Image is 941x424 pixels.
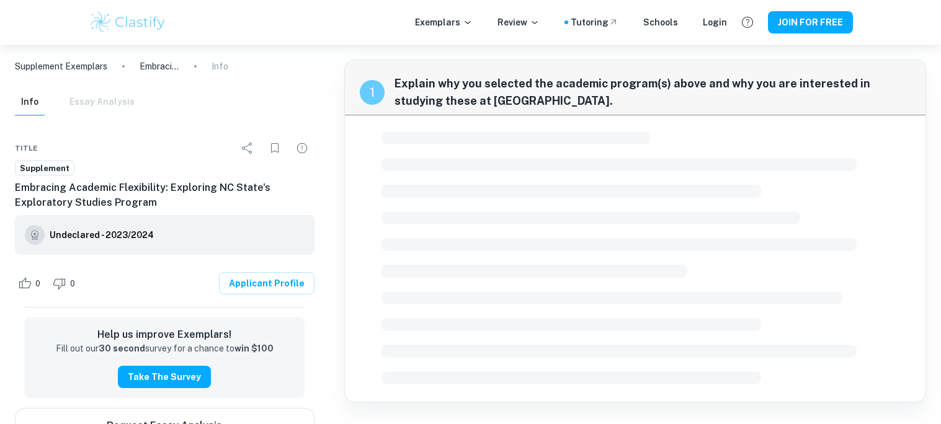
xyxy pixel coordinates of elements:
p: Info [212,60,228,73]
strong: 30 second [99,343,145,353]
p: Exemplars [415,15,473,29]
div: Like [15,273,47,293]
a: Tutoring [571,15,618,29]
p: Review [497,15,540,29]
a: Schools [643,15,678,29]
button: JOIN FOR FREE [768,11,853,33]
button: Help and Feedback [737,12,758,33]
span: 0 [29,278,47,290]
h6: Help us improve Exemplars! [35,327,295,342]
a: Applicant Profile [219,272,314,294]
img: Clastify logo [89,10,167,35]
a: Supplement [15,161,74,176]
span: Explain why you selected the academic program(s) above and why you are interested in studying the... [395,75,911,110]
a: Undeclared - 2023/2024 [50,225,154,245]
div: Report issue [290,136,314,161]
div: Share [235,136,260,161]
button: Info [15,89,45,116]
h6: Undeclared - 2023/2024 [50,228,154,242]
div: Dislike [50,273,82,293]
button: Take the Survey [118,366,211,388]
span: Title [15,143,38,154]
p: Embracing Academic Flexibility: Exploring NC State's Exploratory Studies Program [140,60,179,73]
strong: win $100 [234,343,274,353]
span: 0 [63,278,82,290]
div: recipe [360,80,385,105]
a: Login [703,15,727,29]
span: Supplement [16,162,74,175]
h6: Embracing Academic Flexibility: Exploring NC State's Exploratory Studies Program [15,180,314,210]
a: Supplement Exemplars [15,60,107,73]
p: Fill out our survey for a chance to [56,342,274,356]
div: Bookmark [262,136,287,161]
